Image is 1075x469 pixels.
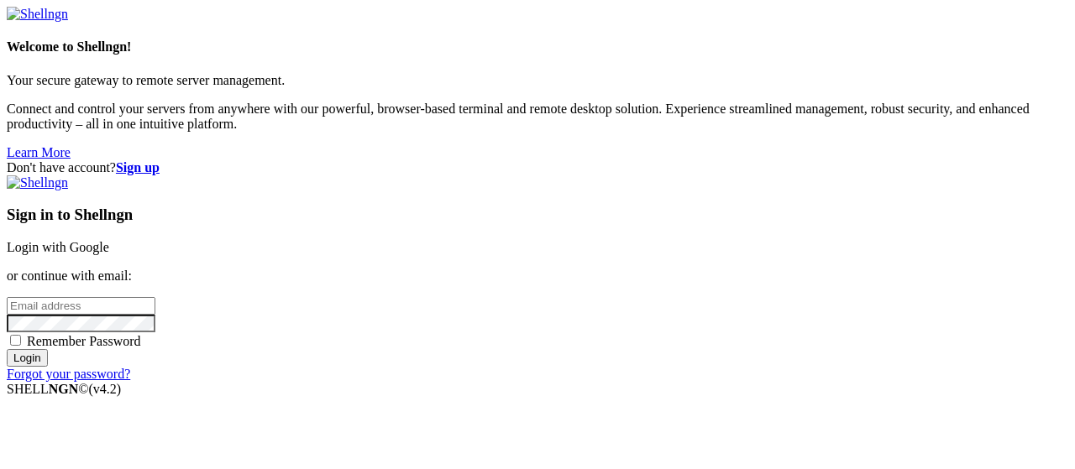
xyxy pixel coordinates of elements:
[7,102,1068,132] p: Connect and control your servers from anywhere with our powerful, browser-based terminal and remo...
[7,268,1068,284] p: or continue with email:
[7,206,1068,224] h3: Sign in to Shellngn
[7,39,1068,55] h4: Welcome to Shellngn!
[7,145,71,159] a: Learn More
[10,335,21,346] input: Remember Password
[49,382,79,396] b: NGN
[7,297,155,315] input: Email address
[7,382,121,396] span: SHELL ©
[7,73,1068,88] p: Your secure gateway to remote server management.
[7,240,109,254] a: Login with Google
[7,175,68,190] img: Shellngn
[7,7,68,22] img: Shellngn
[7,349,48,367] input: Login
[89,382,122,396] span: 4.2.0
[27,334,141,348] span: Remember Password
[7,160,1068,175] div: Don't have account?
[116,160,160,175] a: Sign up
[7,367,130,381] a: Forgot your password?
